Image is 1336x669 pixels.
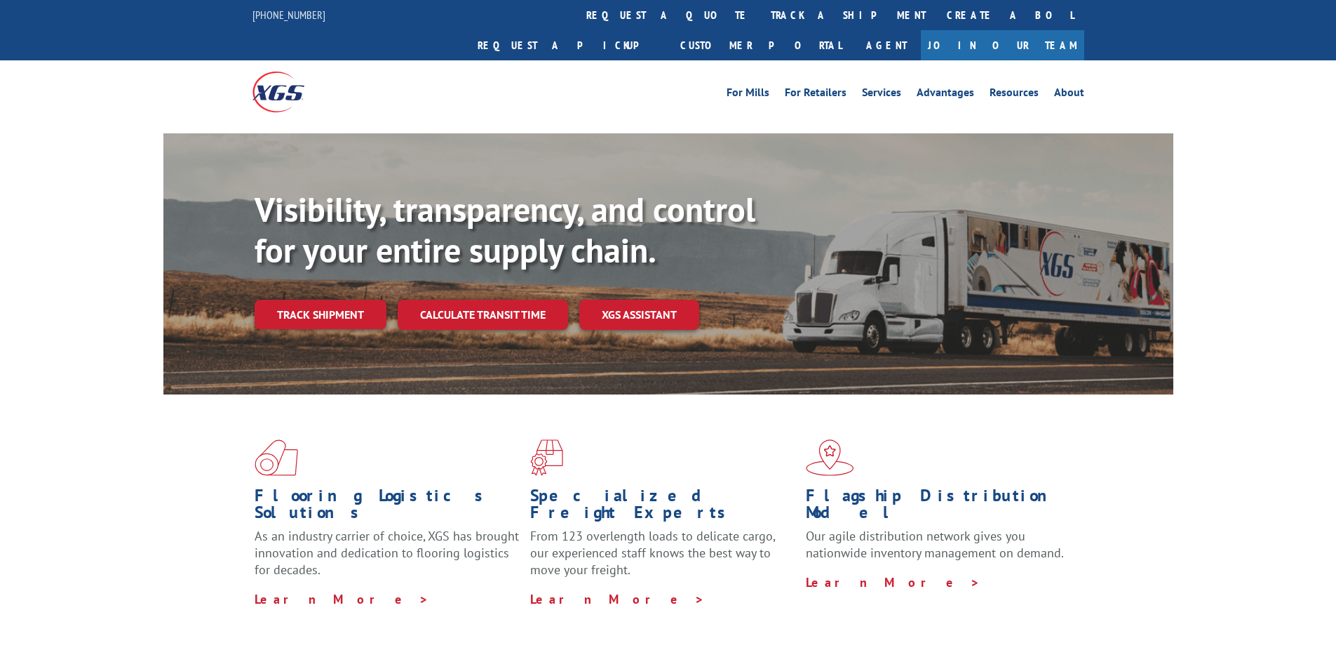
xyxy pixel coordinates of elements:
span: As an industry carrier of choice, XGS has brought innovation and dedication to flooring logistics... [255,528,519,578]
a: Calculate transit time [398,300,568,330]
a: Join Our Team [921,30,1084,60]
a: About [1054,87,1084,102]
a: Learn More > [806,574,980,590]
a: Customer Portal [670,30,852,60]
a: Services [862,87,901,102]
span: Our agile distribution network gives you nationwide inventory management on demand. [806,528,1064,561]
a: Resources [990,87,1039,102]
a: Advantages [917,87,974,102]
b: Visibility, transparency, and control for your entire supply chain. [255,187,755,272]
a: Learn More > [530,591,705,607]
a: Learn More > [255,591,429,607]
a: XGS ASSISTANT [579,300,699,330]
img: xgs-icon-focused-on-flooring-red [530,439,563,476]
h1: Flooring Logistics Solutions [255,487,520,528]
img: xgs-icon-flagship-distribution-model-red [806,439,854,476]
a: For Mills [727,87,769,102]
a: For Retailers [785,87,846,102]
p: From 123 overlength loads to delicate cargo, our experienced staff knows the best way to move you... [530,528,795,590]
img: xgs-icon-total-supply-chain-intelligence-red [255,439,298,476]
h1: Specialized Freight Experts [530,487,795,528]
h1: Flagship Distribution Model [806,487,1071,528]
a: Agent [852,30,921,60]
a: Track shipment [255,300,386,329]
a: Request a pickup [467,30,670,60]
a: [PHONE_NUMBER] [252,8,325,22]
